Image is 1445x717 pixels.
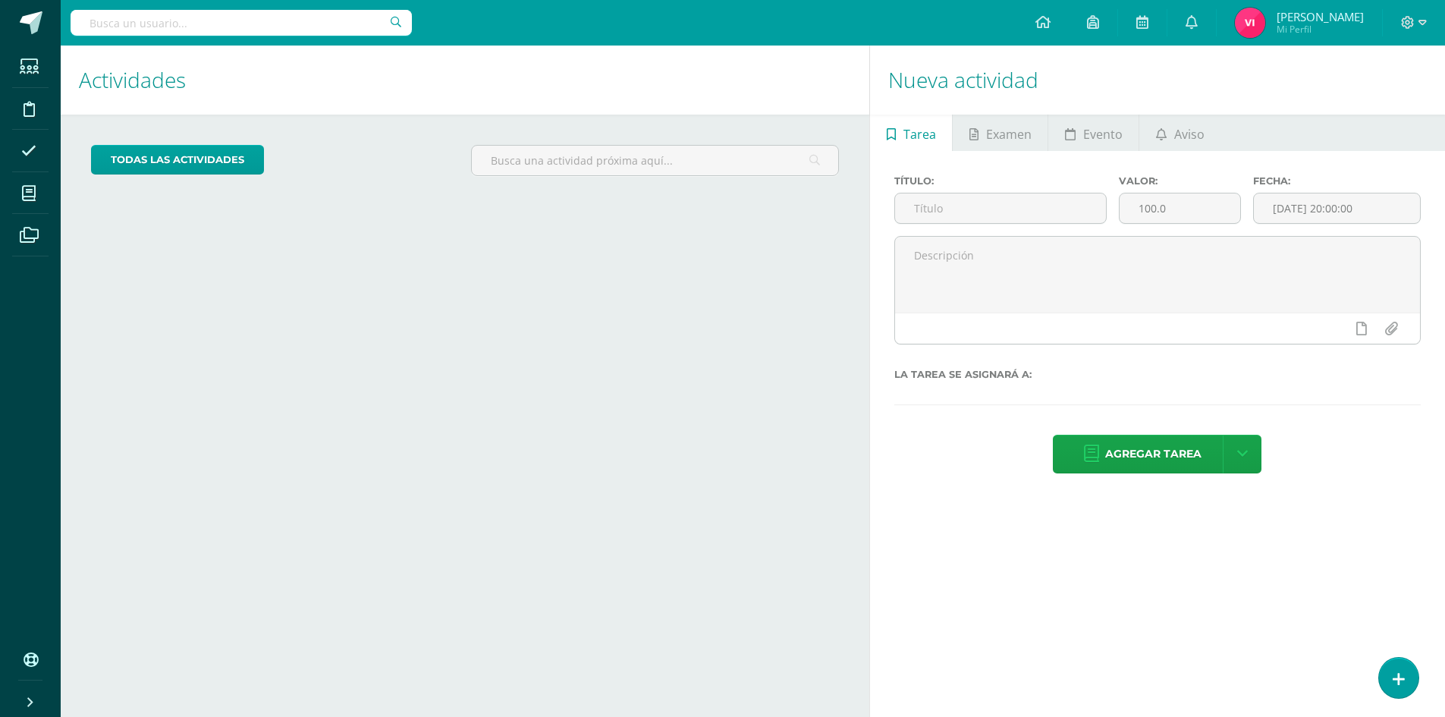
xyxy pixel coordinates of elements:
[71,10,412,36] input: Busca un usuario...
[1254,193,1420,223] input: Fecha de entrega
[894,175,1107,187] label: Título:
[1139,115,1220,151] a: Aviso
[903,116,936,153] span: Tarea
[1048,115,1139,151] a: Evento
[472,146,838,175] input: Busca una actividad próxima aquí...
[1105,436,1202,473] span: Agregar tarea
[895,193,1106,223] input: Título
[894,369,1421,380] label: La tarea se asignará a:
[91,145,264,175] a: todas las Actividades
[1120,193,1241,223] input: Puntos máximos
[1253,175,1421,187] label: Fecha:
[953,115,1048,151] a: Examen
[1174,116,1205,153] span: Aviso
[79,46,851,115] h1: Actividades
[870,115,952,151] a: Tarea
[1277,9,1364,24] span: [PERSON_NAME]
[1235,8,1265,38] img: 3970a2f8d91ad8cd50ae57891372588b.png
[1119,175,1242,187] label: Valor:
[986,116,1032,153] span: Examen
[888,46,1427,115] h1: Nueva actividad
[1277,23,1364,36] span: Mi Perfil
[1083,116,1123,153] span: Evento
